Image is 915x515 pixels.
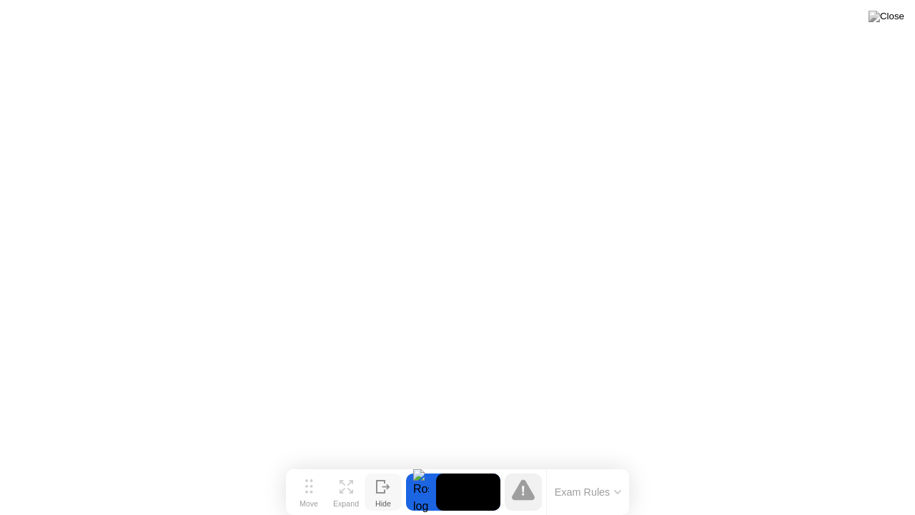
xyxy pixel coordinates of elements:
button: Move [290,474,327,511]
div: Expand [333,499,359,508]
img: Close [869,11,904,22]
div: Hide [375,499,391,508]
div: Move [300,499,318,508]
button: Hide [365,474,402,511]
button: Expand [327,474,365,511]
button: Exam Rules [550,486,626,499]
